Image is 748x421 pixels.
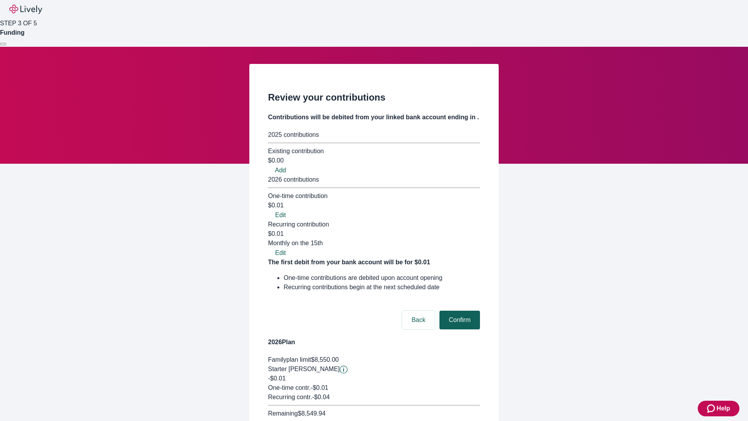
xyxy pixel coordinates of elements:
[268,259,430,265] strong: The first debit from your bank account will be for $0.01
[268,156,480,165] div: $0.00
[698,401,739,416] button: Zendesk support iconHelp
[268,166,293,175] button: Add
[402,311,435,329] button: Back
[268,229,480,248] div: $0.01
[284,273,480,283] li: One-time contributions are debited upon account opening
[268,248,293,258] button: Edit
[340,366,348,373] button: Lively will contribute $0.01 to establish your account
[311,356,339,363] span: $8,550.00
[312,394,330,400] span: - $0.04
[268,366,340,372] span: Starter [PERSON_NAME]
[707,404,716,413] svg: Zendesk support icon
[284,283,480,292] li: Recurring contributions begin at the next scheduled date
[268,375,286,382] span: -$0.01
[268,239,480,248] div: Monthly on the 15th
[268,220,480,229] div: Recurring contribution
[268,410,298,417] span: Remaining
[268,384,310,391] span: One-time contr.
[268,210,293,220] button: Edit
[439,311,480,329] button: Confirm
[268,175,480,184] div: 2026 contributions
[340,366,348,373] svg: Starter penny details
[298,410,325,417] span: $8,549.94
[9,5,42,14] img: Lively
[268,338,480,347] h4: 2026 Plan
[268,356,311,363] span: Family plan limit
[268,130,480,140] div: 2025 contributions
[268,90,480,104] h2: Review your contributions
[310,384,328,391] span: - $0.01
[268,191,480,201] div: One-time contribution
[268,147,480,156] div: Existing contribution
[716,404,730,413] span: Help
[268,201,480,210] div: $0.01
[268,394,312,400] span: Recurring contr.
[268,113,480,122] h4: Contributions will be debited from your linked bank account ending in .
